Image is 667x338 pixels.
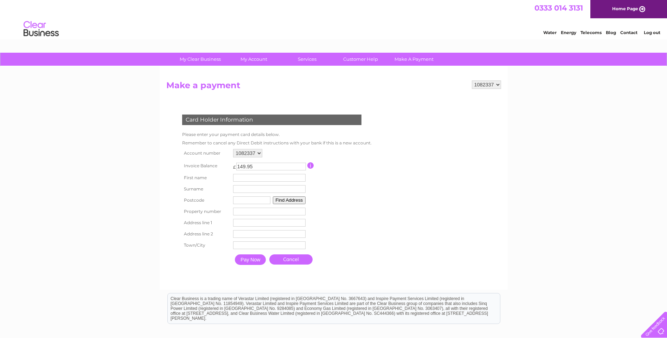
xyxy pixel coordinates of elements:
a: My Account [225,53,283,66]
a: Make A Payment [385,53,443,66]
td: Please enter your payment card details below. [180,130,373,139]
a: Contact [620,30,637,35]
input: Pay Now [235,254,266,265]
div: Clear Business is a trading name of Verastar Limited (registered in [GEOGRAPHIC_DATA] No. 3667643... [168,4,500,34]
a: Services [278,53,336,66]
td: £ [233,161,236,170]
h2: Make a payment [166,80,501,94]
th: First name [180,172,232,183]
img: logo.png [23,18,59,40]
button: Find Address [273,196,306,204]
a: Customer Help [332,53,390,66]
a: Energy [561,30,576,35]
td: Remember to cancel any Direct Debit instructions with your bank if this is a new account. [180,139,373,147]
a: 0333 014 3131 [534,4,583,12]
th: Town/City [180,240,232,251]
th: Account number [180,147,232,159]
a: My Clear Business [171,53,229,66]
th: Address line 2 [180,228,232,240]
th: Property number [180,206,232,217]
a: Log out [644,30,660,35]
a: Blog [606,30,616,35]
th: Postcode [180,195,232,206]
th: Surname [180,183,232,195]
input: Information [307,162,314,169]
a: Telecoms [581,30,602,35]
div: Card Holder Information [182,115,361,125]
a: Water [543,30,557,35]
a: Cancel [269,254,313,265]
th: Address line 1 [180,217,232,228]
th: Invoice Balance [180,159,232,172]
